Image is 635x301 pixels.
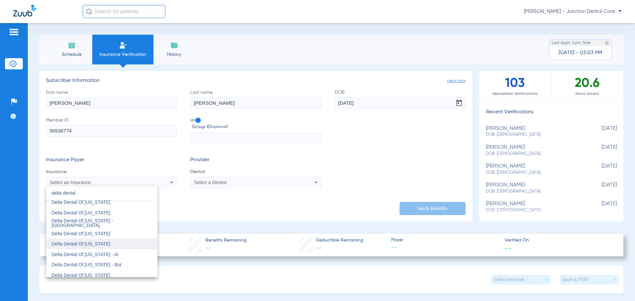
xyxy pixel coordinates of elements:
span: Delta Dental Of [US_STATE] [52,231,110,236]
span: Delta Dental Of [US_STATE] - Ai [52,252,118,257]
span: Delta Dental Of [US_STATE] [52,241,110,246]
span: Delta Dental Of [US_STATE] - [GEOGRAPHIC_DATA] [52,218,113,228]
input: dropdown search [46,186,157,200]
span: Delta Dental Of [US_STATE] [52,200,110,205]
span: Delta Dental Of [US_STATE] [52,273,110,278]
span: Delta Dental Of [US_STATE] - Bot [52,262,121,267]
span: Delta Dental Of [US_STATE] [52,210,110,215]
